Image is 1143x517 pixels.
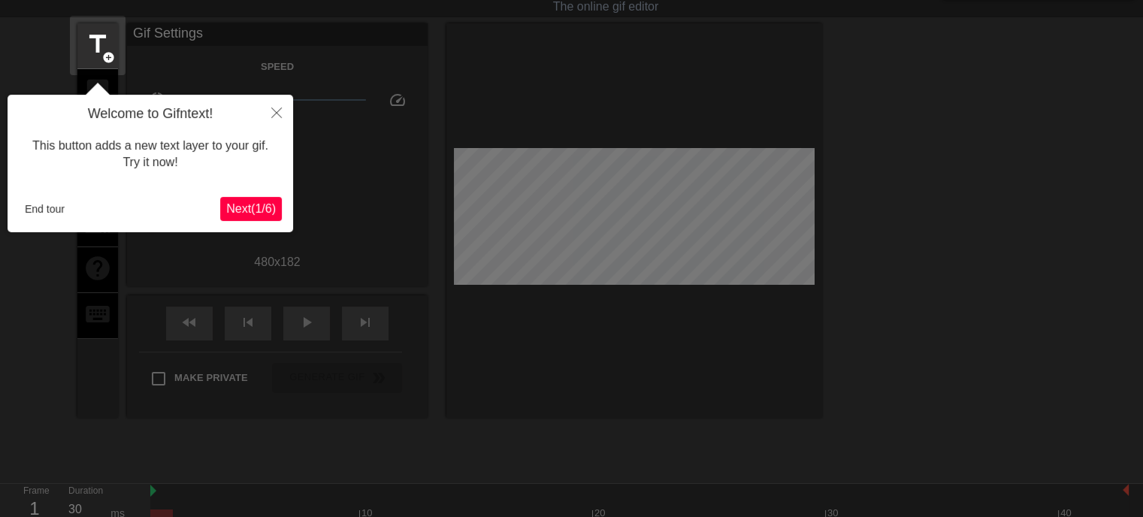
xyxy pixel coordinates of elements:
button: Next [220,197,282,221]
div: This button adds a new text layer to your gif. Try it now! [19,122,282,186]
span: Next ( 1 / 6 ) [226,202,276,215]
button: End tour [19,198,71,220]
h4: Welcome to Gifntext! [19,106,282,122]
button: Close [260,95,293,129]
